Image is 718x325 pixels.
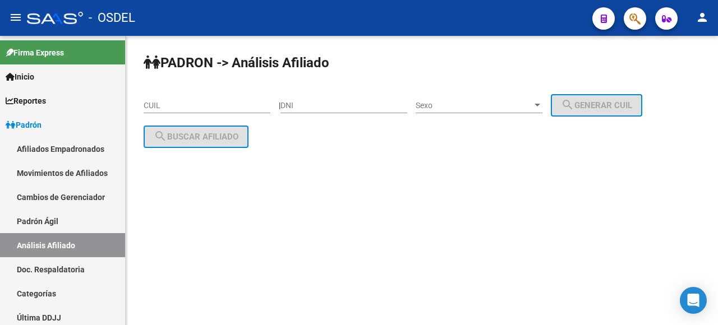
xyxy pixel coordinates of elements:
mat-icon: menu [9,11,22,24]
span: - OSDEL [89,6,135,30]
mat-icon: person [696,11,709,24]
mat-icon: search [561,98,574,112]
mat-icon: search [154,129,167,143]
div: Open Intercom Messenger [680,287,707,314]
span: Buscar afiliado [154,132,238,142]
span: Reportes [6,95,46,107]
button: Generar CUIL [551,94,642,117]
span: Firma Express [6,47,64,59]
span: Generar CUIL [561,100,632,110]
div: | [279,101,651,110]
button: Buscar afiliado [144,126,248,148]
span: Sexo [416,101,532,110]
span: Inicio [6,71,34,83]
span: Padrón [6,119,42,131]
strong: PADRON -> Análisis Afiliado [144,55,329,71]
